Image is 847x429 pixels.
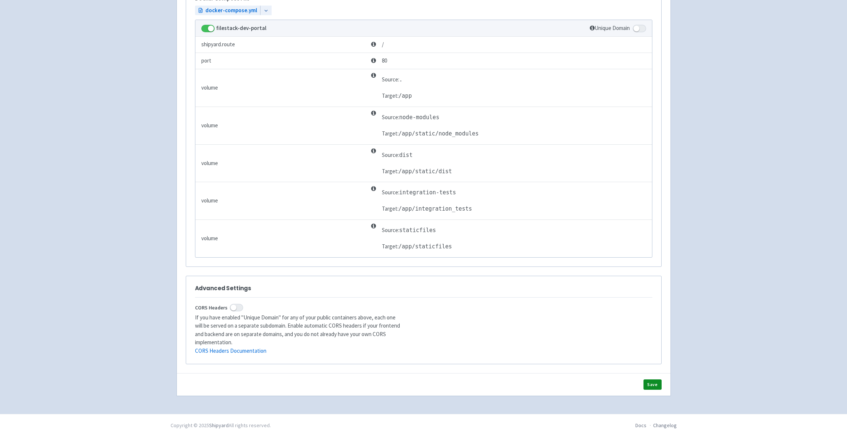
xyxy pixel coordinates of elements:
a: Changelog [653,422,677,429]
td: volume [195,69,369,107]
h3: Advanced Settings [195,285,652,291]
td: volume [195,182,369,220]
td: Target: [382,201,472,217]
td: Source: [382,71,412,88]
td: Target: [382,163,452,180]
td: Target: [382,238,452,255]
td: Target: [382,125,479,142]
td: Source: [382,185,472,201]
span: node-modules [399,114,439,121]
a: Shipyard [209,422,229,429]
td: Target: [382,88,412,104]
span: /app/static/node_modules [399,130,479,137]
span: /app/integration_tests [399,205,472,212]
span: staticfiles [399,227,436,234]
span: /app [399,93,412,99]
p: If you have enabled "Unique Domain" for any of your public containers above, each one will be ser... [195,314,402,355]
span: . [399,76,403,83]
td: shipyard.route [195,36,369,53]
span: integration-tests [399,189,456,196]
td: volume [195,144,369,182]
span: Unique Domain [590,24,630,31]
a: CORS Headers Documentation [195,347,266,354]
td: Source: [382,109,479,125]
a: docker-compose.yml [195,6,260,16]
span: docker-compose.yml [205,6,257,15]
span: dist [399,152,413,158]
td: port [195,53,369,69]
td: Source: [382,147,452,163]
span: 80 [371,57,387,65]
strong: filestack-dev-portal [216,24,266,31]
span: /app/static/dist [399,168,452,175]
span: CORS Headers [195,304,228,312]
span: /app/staticfiles [399,243,452,250]
a: Docs [635,422,646,429]
button: Save [643,379,662,390]
span: / [371,40,384,49]
td: volume [195,220,369,257]
td: Source: [382,222,452,238]
td: volume [195,107,369,144]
